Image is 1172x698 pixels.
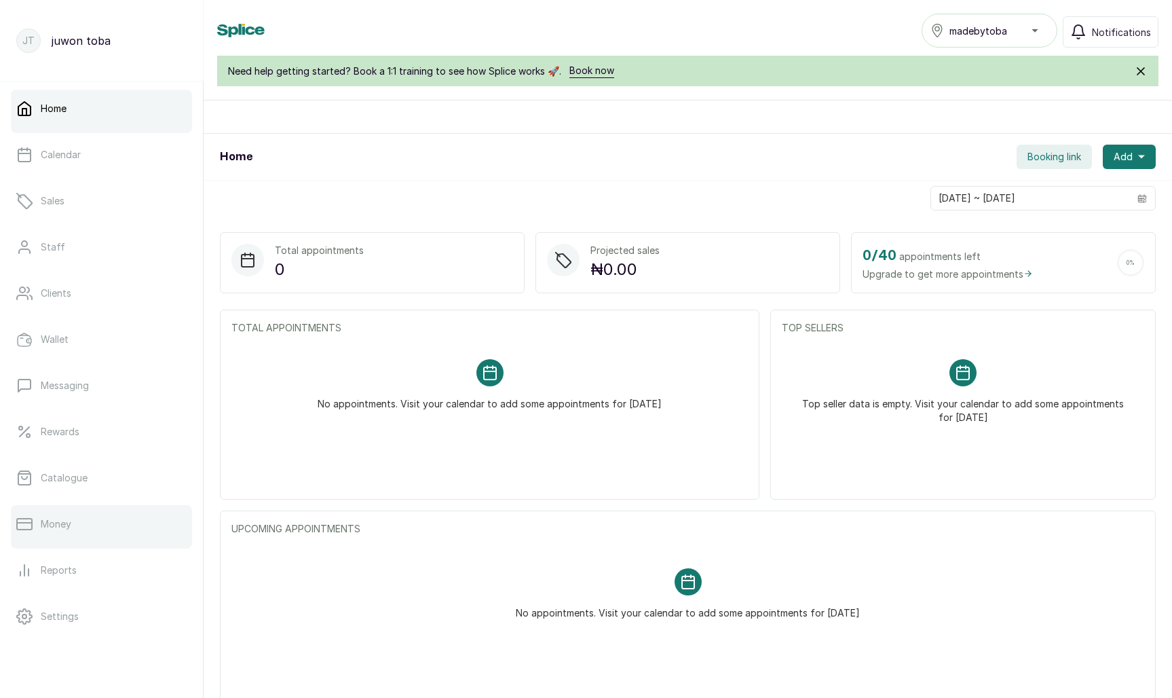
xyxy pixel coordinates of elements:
a: Money [11,505,192,543]
span: 0 % [1127,260,1135,266]
p: Settings [41,610,79,623]
input: Select date [931,187,1129,210]
p: Staff [41,240,65,254]
span: madebytoba [949,24,1007,38]
a: Book now [569,64,614,78]
span: appointments left [899,250,981,263]
a: Home [11,90,192,128]
p: Catalogue [41,471,88,485]
a: Sales [11,182,192,220]
p: TOTAL APPOINTMENTS [231,321,748,335]
p: Top seller data is empty. Visit your calendar to add some appointments for [DATE] [798,386,1128,424]
p: Calendar [41,148,81,162]
button: madebytoba [922,14,1057,48]
p: UPCOMING APPOINTMENTS [231,522,1144,536]
p: Money [41,517,71,531]
a: Messaging [11,367,192,405]
a: Settings [11,598,192,636]
a: Wallet [11,320,192,359]
a: Reports [11,551,192,589]
span: Need help getting started? Book a 1:1 training to see how Splice works 🚀. [228,65,561,78]
span: Upgrade to get more appointments [863,267,1033,281]
p: Home [41,102,67,115]
span: Booking link [1027,150,1081,164]
p: TOP SELLERS [782,321,1144,335]
p: Clients [41,287,71,300]
p: Rewards [41,425,79,439]
span: Add [1114,150,1133,164]
h2: 0 / 40 [863,245,896,267]
p: Wallet [41,333,69,346]
a: Calendar [11,136,192,174]
a: Rewards [11,413,192,451]
svg: calendar [1137,194,1147,203]
h1: Home [220,149,252,165]
p: ₦0.00 [590,257,660,282]
button: Booking link [1017,145,1092,169]
p: Reports [41,564,77,577]
p: Projected sales [590,244,660,257]
a: Clients [11,274,192,312]
button: Notifications [1063,16,1158,48]
p: No appointments. Visit your calendar to add some appointments for [DATE] [516,595,860,620]
a: Catalogue [11,459,192,497]
p: jt [22,34,35,48]
span: Notifications [1092,25,1151,39]
p: 0 [275,257,364,282]
button: Add [1103,145,1156,169]
p: Messaging [41,379,89,392]
p: juwon toba [52,33,111,49]
a: Staff [11,228,192,266]
p: Sales [41,194,64,208]
p: No appointments. Visit your calendar to add some appointments for [DATE] [318,386,662,411]
p: Total appointments [275,244,364,257]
